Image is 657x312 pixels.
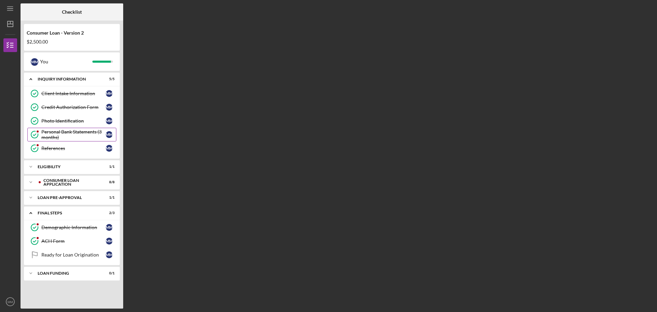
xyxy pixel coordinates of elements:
[38,211,98,215] div: FINAL STEPS
[106,117,113,124] div: M M
[3,295,17,309] button: MM
[106,90,113,97] div: M M
[41,129,106,140] div: Personal Bank Statements (3 months)
[41,104,106,110] div: Credit Authorization Form
[106,145,113,152] div: M M
[102,211,115,215] div: 2 / 3
[106,131,113,138] div: M M
[31,58,38,66] div: M M
[38,271,98,275] div: Loan Funding
[27,141,116,155] a: ReferencesMM
[27,234,116,248] a: ACH FormMM
[102,165,115,169] div: 1 / 1
[41,225,106,230] div: Demographic Information
[43,178,98,186] div: Consumer Loan Application
[8,300,13,304] text: MM
[38,77,98,81] div: Inquiry Information
[106,251,113,258] div: M M
[27,100,116,114] a: Credit Authorization FormMM
[106,238,113,245] div: M M
[27,39,117,45] div: $2,500.00
[41,238,106,244] div: ACH Form
[62,9,82,15] b: Checklist
[41,252,106,258] div: Ready for Loan Origination
[27,248,116,262] a: Ready for Loan OriginationMM
[27,128,116,141] a: Personal Bank Statements (3 months)MM
[102,180,115,184] div: 8 / 8
[102,77,115,81] div: 5 / 5
[41,91,106,96] div: Client Intake Information
[102,196,115,200] div: 1 / 1
[27,30,117,36] div: Consumer Loan - Version 2
[38,165,98,169] div: Eligibility
[106,224,113,231] div: M M
[27,221,116,234] a: Demographic InformationMM
[38,196,98,200] div: Loan Pre-Approval
[102,271,115,275] div: 0 / 1
[40,56,92,67] div: You
[41,118,106,124] div: Photo Identification
[27,87,116,100] a: Client Intake InformationMM
[27,114,116,128] a: Photo IdentificationMM
[106,104,113,111] div: M M
[41,146,106,151] div: References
